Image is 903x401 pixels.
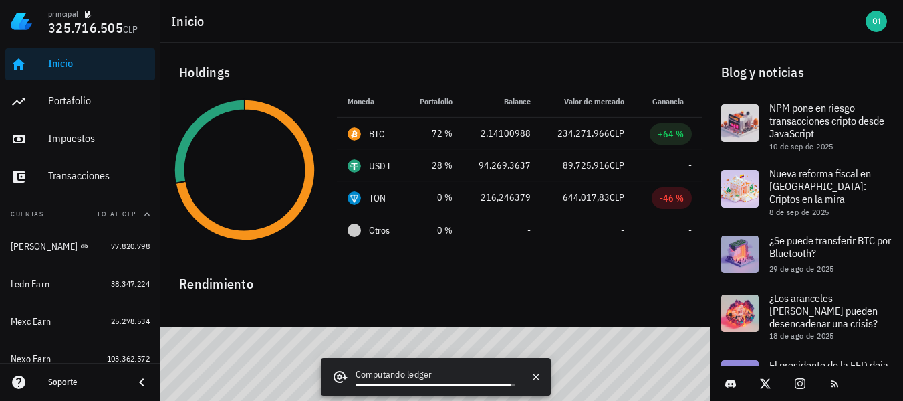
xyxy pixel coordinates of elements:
[48,377,123,388] div: Soporte
[97,210,136,218] span: Total CLP
[11,316,51,327] div: Mexc Earn
[348,127,361,141] div: BTC-icon
[369,127,385,141] div: BTC
[5,343,155,375] a: Nexo Earn 103.362.572
[48,57,150,70] div: Inicio
[123,23,138,35] span: CLP
[610,127,624,139] span: CLP
[416,127,453,141] div: 72 %
[406,86,463,118] th: Portafolio
[48,94,150,107] div: Portafolio
[111,316,150,326] span: 25.278.534
[474,127,531,141] div: 2,14100988
[711,284,903,349] a: ¿Los aranceles [PERSON_NAME] pueden desencadenar una crisis? 18 de ago de 2025
[11,278,49,290] div: Ledn Earn
[48,169,150,182] div: Transacciones
[688,224,692,236] span: -
[711,94,903,159] a: NPM pone en riesgo transacciones cripto desde JavaScript 10 de sep de 2025
[541,86,635,118] th: Valor de mercado
[660,191,684,205] div: -46 %
[48,132,150,145] div: Impuestos
[610,159,624,171] span: CLP
[416,224,453,238] div: 0 %
[107,353,150,364] span: 103.362.572
[621,224,624,236] span: -
[11,353,51,365] div: Nexo Earn
[5,123,155,155] a: Impuestos
[171,11,210,32] h1: Inicio
[769,331,834,341] span: 18 de ago de 2025
[711,51,903,94] div: Blog y noticias
[769,234,891,260] span: ¿Se puede transferir BTC por Bluetooth?
[348,159,361,173] div: USDT-icon
[5,48,155,80] a: Inicio
[168,51,702,94] div: Holdings
[348,191,361,205] div: TON-icon
[563,191,610,204] span: 644.017,83
[769,207,829,217] span: 8 de sep de 2025
[5,86,155,118] a: Portafolio
[711,159,903,225] a: Nueva reforma fiscal en [GEOGRAPHIC_DATA]: Criptos en la mira 8 de sep de 2025
[5,198,155,230] button: CuentasTotal CLP
[369,191,386,205] div: TON
[11,11,32,32] img: LedgiFi
[474,191,531,205] div: 216,246379
[5,230,155,262] a: [PERSON_NAME] 77.820.798
[5,268,155,300] a: Ledn Earn 38.347.224
[5,305,155,337] a: Mexc Earn 25.278.534
[111,278,150,289] span: 38.347.224
[769,264,834,274] span: 29 de ago de 2025
[337,86,406,118] th: Moneda
[48,9,79,19] div: principal
[356,368,516,384] div: Computando ledger
[563,159,610,171] span: 89.725.916
[416,191,453,205] div: 0 %
[769,291,878,330] span: ¿Los aranceles [PERSON_NAME] pueden desencadenar una crisis?
[48,19,123,37] span: 325.716.505
[527,224,531,236] span: -
[463,86,541,118] th: Balance
[111,241,150,251] span: 77.820.798
[610,191,624,204] span: CLP
[769,167,871,206] span: Nueva reforma fiscal en [GEOGRAPHIC_DATA]: Criptos en la mira
[658,127,684,141] div: +64 %
[711,225,903,284] a: ¿Se puede transferir BTC por Bluetooth? 29 de ago de 2025
[5,161,155,193] a: Transacciones
[474,159,531,173] div: 94.269,3637
[11,241,78,252] div: [PERSON_NAME]
[688,159,692,171] span: -
[168,262,702,295] div: Rendimiento
[557,127,610,139] span: 234.271.966
[866,11,887,32] div: avatar
[769,141,833,151] span: 10 de sep de 2025
[369,159,391,173] div: USDT
[416,159,453,173] div: 28 %
[652,96,692,106] span: Ganancia
[769,101,884,140] span: NPM pone en riesgo transacciones cripto desde JavaScript
[369,224,390,238] span: Otros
